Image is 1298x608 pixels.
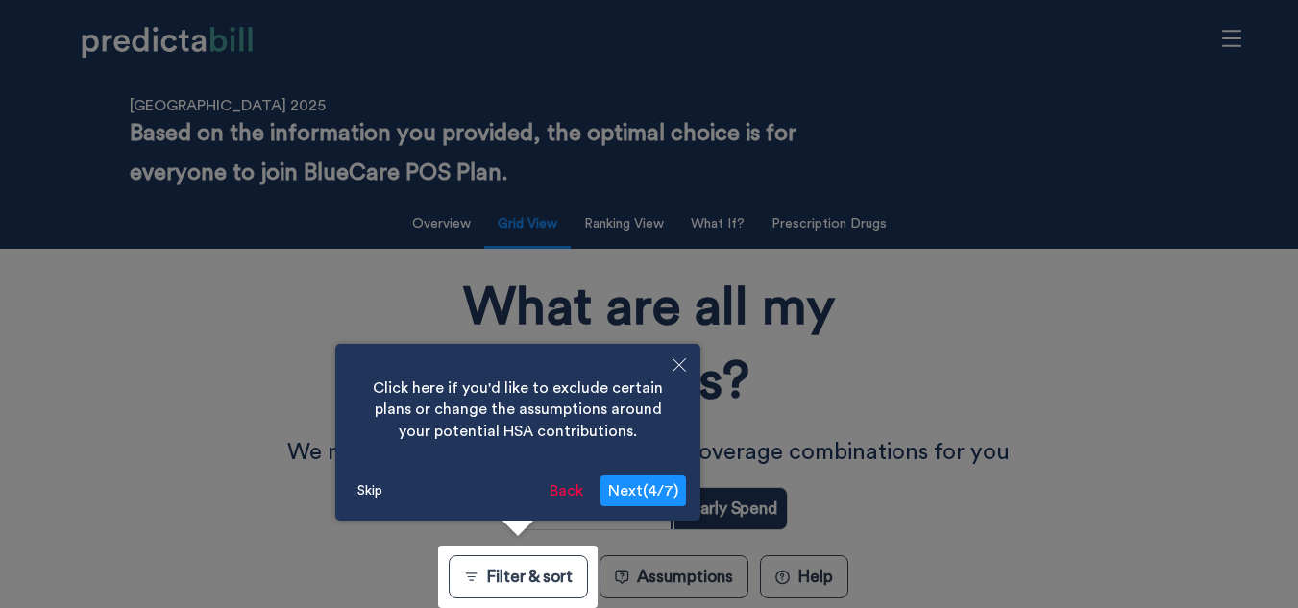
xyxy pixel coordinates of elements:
button: Next [600,475,686,506]
span: Next ( 4 / 7 ) [608,483,678,499]
button: Skip [350,476,390,505]
div: Click here if you'd like to exclude certain plans or change the assumptions around your potential... [350,358,686,461]
button: Back [542,475,591,506]
button: Close [658,344,700,389]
